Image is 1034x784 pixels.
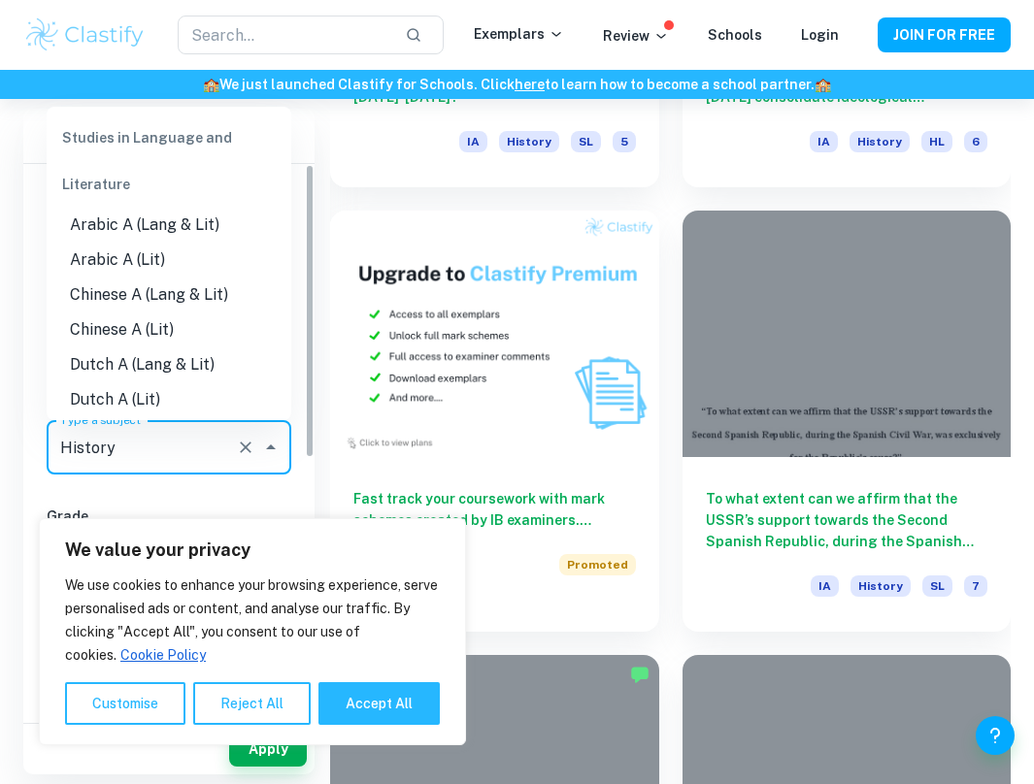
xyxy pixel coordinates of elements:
[39,518,466,745] div: We value your privacy
[922,575,952,597] span: SL
[65,573,440,667] p: We use cookies to enhance your browsing experience, serve personalised ads or content, and analys...
[47,506,291,527] h6: Grade
[964,575,987,597] span: 7
[499,131,559,152] span: History
[65,539,440,562] p: We value your privacy
[229,732,307,767] button: Apply
[459,131,487,152] span: IA
[630,665,650,684] img: Marked
[47,347,291,382] li: Dutch A (Lang & Lit)
[47,312,291,347] li: Chinese A (Lit)
[801,27,839,43] a: Login
[203,77,219,92] span: 🏫
[964,131,987,152] span: 6
[23,16,147,54] img: Clastify logo
[318,682,440,725] button: Accept All
[850,131,910,152] span: History
[811,575,839,597] span: IA
[330,211,659,457] img: Thumbnail
[23,109,315,163] h6: Filter exemplars
[232,434,259,461] button: Clear
[193,682,311,725] button: Reject All
[47,243,291,278] li: Arabic A (Lit)
[515,77,545,92] a: here
[683,211,1012,632] a: To what extent can we affirm that the USSR’s support towards the Second Spanish Republic, during ...
[815,77,831,92] span: 🏫
[47,417,291,475] li: English A ([PERSON_NAME] & Lit) HL Essay
[47,208,291,243] li: Arabic A (Lang & Lit)
[4,74,1030,95] h6: We just launched Clastify for Schools. Click to learn how to become a school partner.
[613,131,636,152] span: 5
[47,382,291,417] li: Dutch A (Lit)
[706,488,988,552] h6: To what extent can we affirm that the USSR’s support towards the Second Spanish Republic, during ...
[47,278,291,312] li: Chinese A (Lang & Lit)
[976,716,1015,755] button: Help and Feedback
[878,17,1011,52] button: JOIN FOR FREE
[559,554,636,575] span: Promoted
[257,434,284,461] button: Close
[65,682,185,725] button: Customise
[921,131,952,152] span: HL
[810,131,838,152] span: IA
[603,25,669,47] p: Review
[353,488,636,531] h6: Fast track your coursework with mark schemes created by IB examiners. Upgrade now
[708,27,762,43] a: Schools
[178,16,390,54] input: Search...
[851,575,911,597] span: History
[571,131,601,152] span: SL
[119,646,207,664] a: Cookie Policy
[474,23,564,45] p: Exemplars
[47,114,291,208] div: Studies in Language and Literature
